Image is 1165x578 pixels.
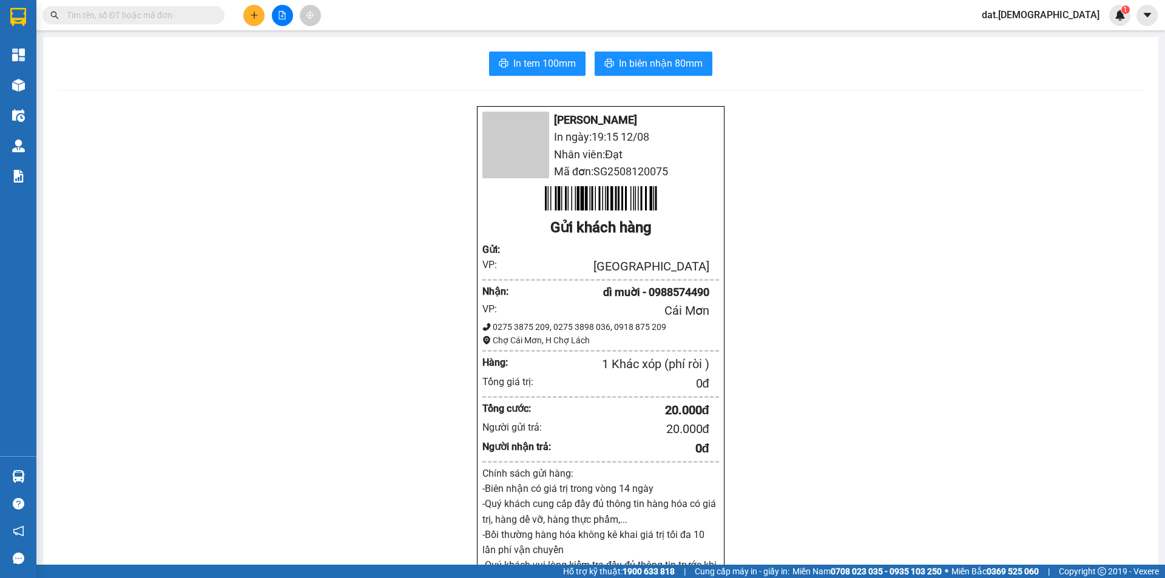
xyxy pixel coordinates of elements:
span: | [1048,565,1050,578]
span: In biên nhận 80mm [619,56,703,71]
img: solution-icon [12,170,25,183]
div: Chính sách gửi hàng: [482,466,719,481]
span: question-circle [13,498,24,509]
li: In ngày: 19:15 12/08 [482,129,719,146]
button: printerIn biên nhận 80mm [595,52,712,76]
button: printerIn tem 100mm [489,52,586,76]
li: Nhân viên: Đạt [482,146,719,163]
span: search [50,11,59,19]
div: 20.000 đ [552,420,709,439]
span: In tem 100mm [513,56,576,71]
img: dashboard-icon [12,49,25,61]
button: plus [243,5,265,26]
button: aim [300,5,321,26]
sup: 1 [1121,5,1130,14]
img: icon-new-feature [1115,10,1126,21]
div: Cái Mơn [512,301,709,320]
span: printer [604,58,614,70]
div: 0275 3875 209, 0275 3898 036, 0918 875 209 [482,320,719,334]
span: copyright [1098,567,1106,576]
span: phone [482,323,491,331]
div: Gửi : [482,242,512,257]
span: notification [13,525,24,537]
p: -Biên nhận có giá trị trong vòng 14 ngày [482,481,719,496]
div: VP: [482,301,512,317]
div: Người nhận trả: [482,439,552,454]
strong: 0708 023 035 - 0935 103 250 [831,566,942,576]
li: [PERSON_NAME] [482,112,719,129]
button: file-add [272,5,293,26]
div: Nhận : [482,284,512,299]
div: VP: [482,257,512,272]
div: 20.000 đ [552,401,709,420]
input: Tìm tên, số ĐT hoặc mã đơn [67,8,210,22]
div: Tổng cước: [482,401,552,416]
div: dì muời - 0988574490 [512,284,709,301]
div: Người gửi trả: [482,420,552,435]
img: warehouse-icon [12,79,25,92]
div: Tổng giá trị: [482,374,552,389]
img: warehouse-icon [12,139,25,152]
span: Cung cấp máy in - giấy in: [695,565,789,578]
span: printer [499,58,508,70]
span: environment [482,336,491,344]
div: 0 đ [552,439,709,458]
span: Miền Nam [792,565,942,578]
button: caret-down [1136,5,1158,26]
span: message [13,553,24,564]
span: caret-down [1142,10,1153,21]
div: Chợ Cái Mơn, H Chợ Lách [482,334,719,347]
span: ⚪️ [945,569,948,574]
img: logo-vxr [10,8,26,26]
span: 1 [1123,5,1127,14]
p: -Quý khách cung cấp đầy đủ thông tin hàng hóa có giá trị, hàng dể vỡ, hàng thực phẩm,... [482,496,719,526]
div: 1 Khác xóp (phí ròi ) [532,355,709,374]
img: warehouse-icon [12,470,25,483]
span: dat.[DEMOGRAPHIC_DATA] [972,7,1109,22]
div: Hàng: [482,355,532,370]
p: -Bồi thường hàng hóa không kê khai giá trị tối đa 10 lần phí vận chuyển [482,527,719,557]
strong: 0369 525 060 [987,566,1039,576]
div: [GEOGRAPHIC_DATA] [512,257,709,276]
span: Hỗ trợ kỹ thuật: [563,565,675,578]
img: warehouse-icon [12,109,25,122]
span: file-add [278,11,286,19]
li: Mã đơn: SG2508120075 [482,163,719,180]
strong: 1900 633 818 [623,566,675,576]
div: Gửi khách hàng [482,217,719,240]
span: aim [306,11,314,19]
div: 0 đ [552,374,709,393]
span: plus [250,11,258,19]
span: Miền Bắc [951,565,1039,578]
span: | [684,565,686,578]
